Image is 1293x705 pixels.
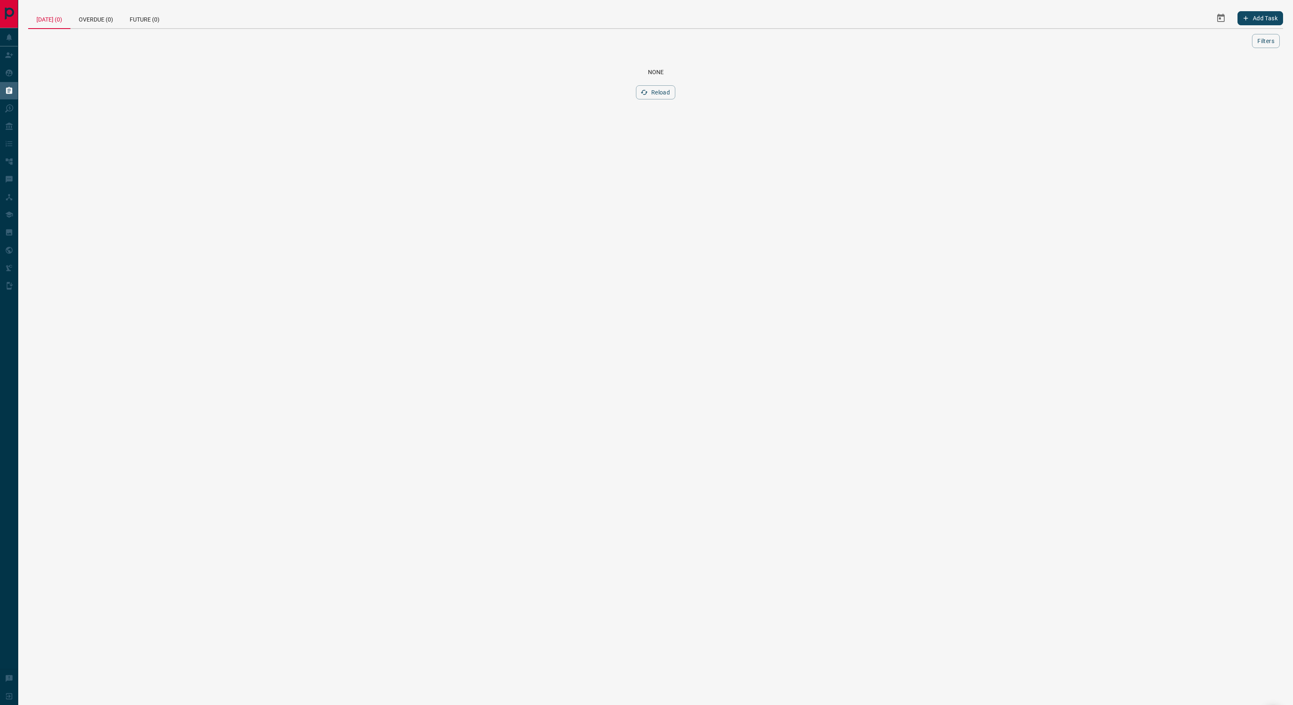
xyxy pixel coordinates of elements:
button: Add Task [1237,11,1283,25]
button: Filters [1252,34,1280,48]
button: Select Date Range [1211,8,1231,28]
div: Overdue (0) [70,8,121,28]
div: [DATE] (0) [28,8,70,29]
div: Future (0) [121,8,168,28]
button: Reload [636,85,675,99]
div: None [38,69,1273,75]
